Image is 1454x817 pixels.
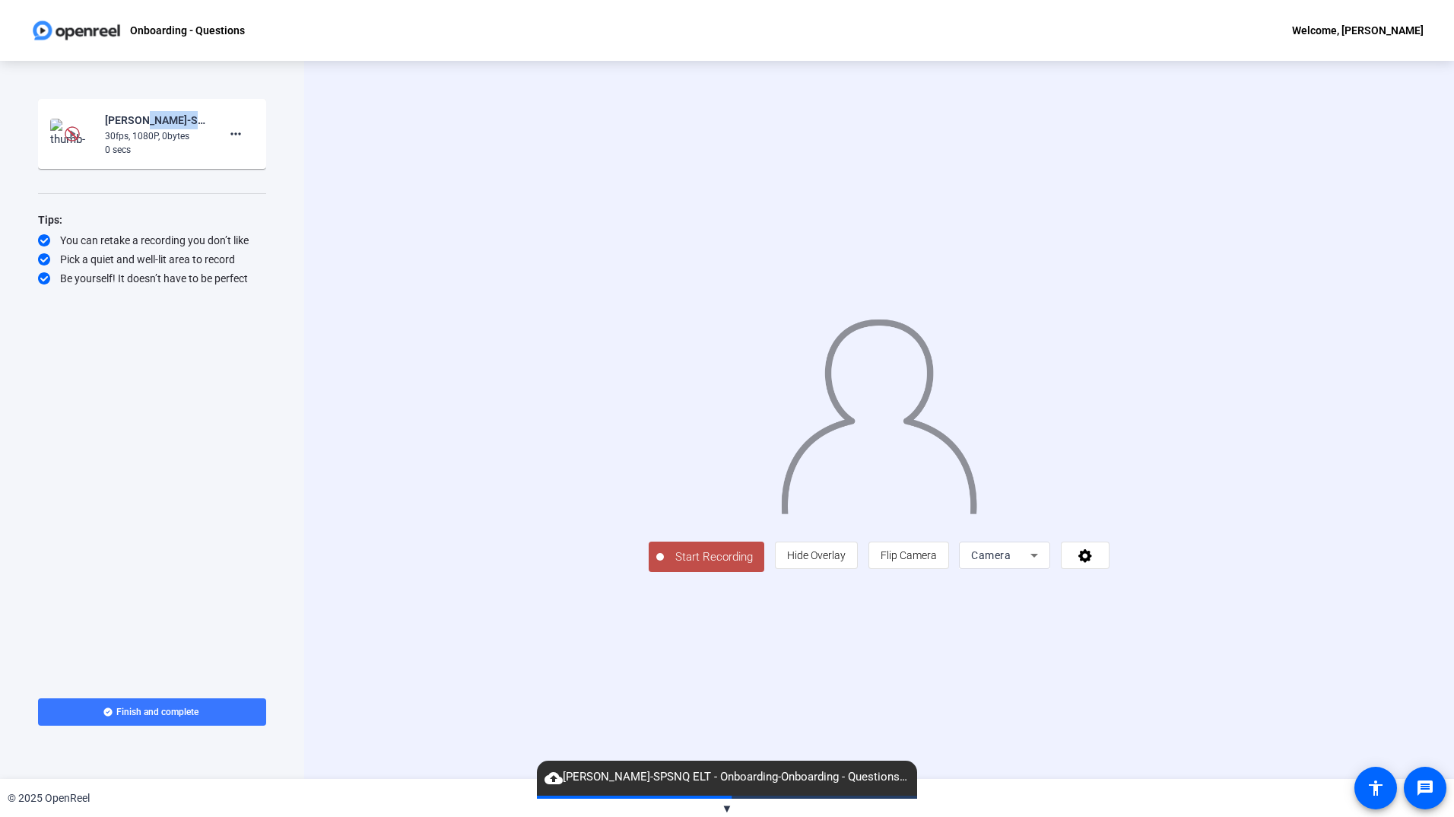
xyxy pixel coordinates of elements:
div: © 2025 OpenReel [8,790,90,806]
button: Start Recording [649,542,764,572]
div: You can retake a recording you don’t like [38,233,266,248]
span: Finish and complete [116,706,198,718]
button: Finish and complete [38,698,266,726]
div: Pick a quiet and well-lit area to record [38,252,266,267]
div: 0 secs [105,143,207,157]
div: Welcome, [PERSON_NAME] [1292,21,1424,40]
div: Tips: [38,211,266,229]
mat-icon: accessibility [1367,779,1385,797]
div: 30fps, 1080P, 0bytes [105,129,207,143]
span: Start Recording [664,548,764,566]
span: Flip Camera [881,549,937,561]
img: Preview is unavailable [65,126,80,141]
mat-icon: cloud_upload [544,769,563,787]
img: OpenReel logo [30,15,122,46]
div: Be yourself! It doesn’t have to be perfect [38,271,266,286]
span: Hide Overlay [787,549,846,561]
span: [PERSON_NAME]-SPSNQ ELT - Onboarding-Onboarding - Questions-1759270960192-webcam [537,768,917,787]
span: ▼ [722,802,733,815]
div: [PERSON_NAME]-SPSNQ ELT - Onboarding-Onboarding - Questions-1759270960192-webcam [105,111,207,129]
button: Hide Overlay [775,542,858,569]
p: Onboarding - Questions [130,21,245,40]
mat-icon: message [1416,779,1434,797]
button: Flip Camera [868,542,949,569]
span: Camera [971,549,1011,561]
img: overlay [779,307,979,514]
img: thumb-nail [50,119,95,149]
mat-icon: more_horiz [227,125,245,143]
